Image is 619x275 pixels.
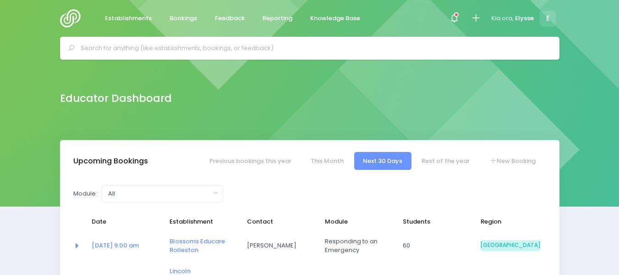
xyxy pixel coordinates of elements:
[263,14,292,23] span: Reporting
[481,240,540,251] span: [GEOGRAPHIC_DATA]
[60,9,86,28] img: Logo
[102,185,223,202] button: All
[303,10,368,28] a: Knowledge Base
[208,10,252,28] a: Feedback
[475,231,546,261] td: South Island
[515,14,534,23] span: Elysse
[215,14,245,23] span: Feedback
[73,157,148,166] h3: Upcoming Bookings
[319,231,397,261] td: Responding to an Emergency
[170,14,197,23] span: Bookings
[310,14,360,23] span: Knowledge Base
[354,152,411,170] a: Next 30 Days
[403,241,462,250] span: 60
[81,41,547,55] input: Search for anything (like establishments, bookings, or feedback)
[241,231,319,261] td: Leah Young
[247,217,307,226] span: Contact
[164,231,241,261] td: <a href="https://app.stjis.org.nz/establishments/207981" class="font-weight-bold">Blossoms Educar...
[98,10,159,28] a: Establishments
[73,189,97,198] label: Module:
[255,10,300,28] a: Reporting
[170,237,225,255] a: Blossoms Educare Rolleston
[491,14,514,23] span: Kia ora,
[200,152,300,170] a: Previous bookings this year
[170,217,229,226] span: Establishment
[325,217,384,226] span: Module
[247,241,307,250] span: [PERSON_NAME]
[92,241,139,250] a: [DATE] 9:00 am
[481,217,540,226] span: Region
[92,217,151,226] span: Date
[480,152,544,170] a: New Booking
[105,14,152,23] span: Establishments
[413,152,479,170] a: Rest of the year
[86,231,164,261] td: <a href="https://app.stjis.org.nz/bookings/523973" class="font-weight-bold">24 Sep at 9:00 am</a>
[397,231,475,261] td: 60
[540,11,556,27] span: E
[60,92,172,105] h2: Educator Dashboard
[162,10,205,28] a: Bookings
[301,152,352,170] a: This Month
[325,237,384,255] span: Responding to an Emergency
[108,189,211,198] div: All
[403,217,462,226] span: Students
